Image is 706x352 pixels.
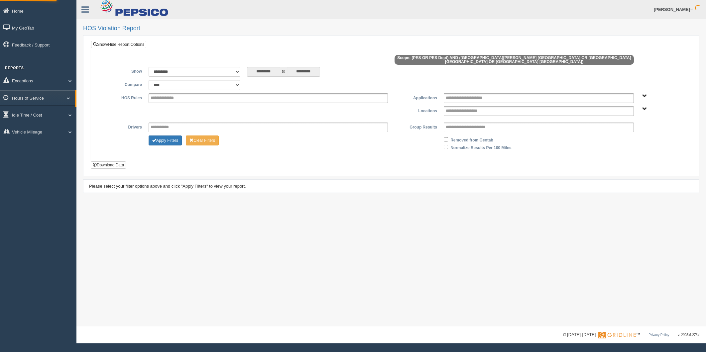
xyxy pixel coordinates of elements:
[598,332,636,338] img: Gridline
[83,25,699,32] h2: HOS Violation Report
[89,184,246,189] span: Please select your filter options above and click "Apply Filters" to view your report.
[96,67,145,75] label: Show
[96,123,145,131] label: Drivers
[391,93,440,101] label: Applications
[391,106,440,114] label: Locations
[450,135,493,143] label: Removed from Geotab
[96,93,145,101] label: HOS Rules
[563,331,699,338] div: © [DATE]-[DATE] - ™
[91,161,126,169] button: Download Data
[280,67,287,77] span: to
[391,123,440,131] label: Group Results
[648,333,669,337] a: Privacy Policy
[678,333,699,337] span: v. 2025.5.2764
[186,135,219,145] button: Change Filter Options
[149,135,182,145] button: Change Filter Options
[395,55,634,65] span: Scope: (PES OR PES Dept) AND ([GEOGRAPHIC_DATA][PERSON_NAME] [GEOGRAPHIC_DATA] OR [GEOGRAPHIC_DAT...
[91,41,146,48] a: Show/Hide Report Options
[450,143,511,151] label: Normalize Results Per 100 Miles
[96,80,145,88] label: Compare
